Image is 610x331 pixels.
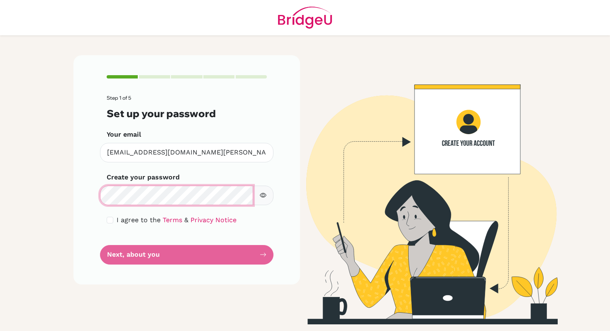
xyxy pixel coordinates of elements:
a: Terms [163,216,182,224]
label: Your email [107,130,141,140]
span: & [184,216,188,224]
span: I agree to the [117,216,161,224]
span: Step 1 of 5 [107,95,131,101]
input: Insert your email* [100,143,273,162]
h3: Set up your password [107,108,267,120]
a: Privacy Notice [190,216,237,224]
label: Create your password [107,172,180,182]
